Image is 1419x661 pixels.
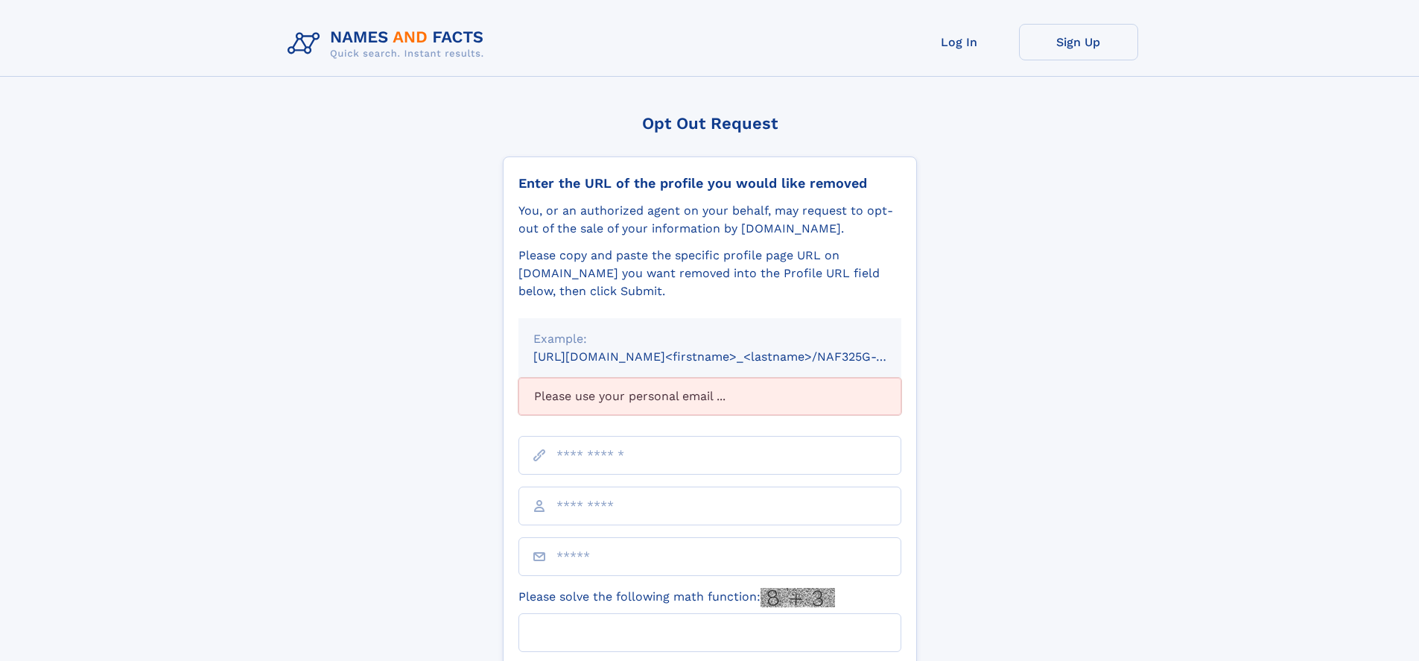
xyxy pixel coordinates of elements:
div: Enter the URL of the profile you would like removed [518,175,901,192]
small: [URL][DOMAIN_NAME]<firstname>_<lastname>/NAF325G-xxxxxxxx [533,350,930,364]
img: Logo Names and Facts [282,24,496,64]
div: Please copy and paste the specific profile page URL on [DOMAIN_NAME] you want removed into the Pr... [518,247,901,300]
div: Example: [533,330,886,348]
a: Log In [900,24,1019,60]
div: Please use your personal email ... [518,378,901,415]
label: Please solve the following math function: [518,588,835,607]
div: You, or an authorized agent on your behalf, may request to opt-out of the sale of your informatio... [518,202,901,238]
div: Opt Out Request [503,114,917,133]
a: Sign Up [1019,24,1138,60]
